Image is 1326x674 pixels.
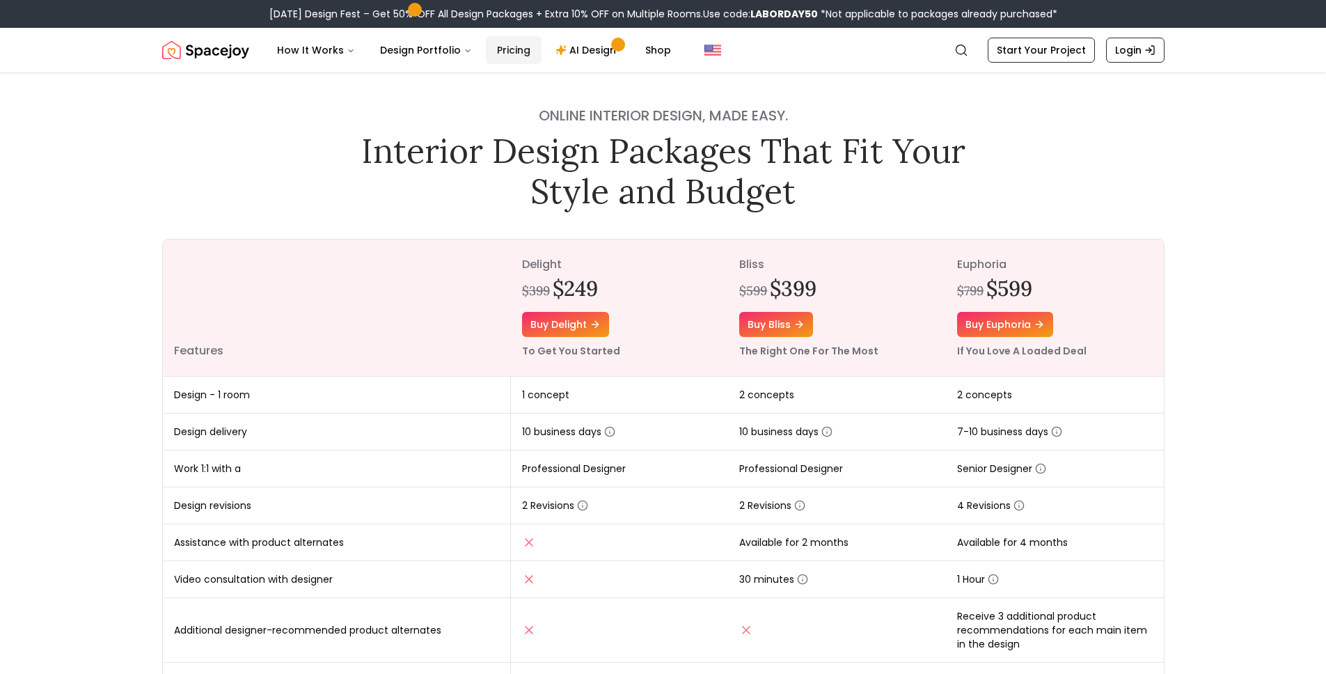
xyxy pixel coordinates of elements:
[522,312,609,337] a: Buy delight
[266,36,682,64] nav: Main
[163,598,511,663] td: Additional designer-recommended product alternates
[162,28,1165,72] nav: Global
[739,281,767,301] div: $599
[739,388,794,402] span: 2 concepts
[750,7,818,21] b: LABORDAY50
[163,561,511,598] td: Video consultation with designer
[957,281,984,301] div: $799
[553,276,598,301] h2: $249
[522,499,588,512] span: 2 Revisions
[957,388,1012,402] span: 2 concepts
[352,106,975,125] h4: Online interior design, made easy.
[163,450,511,487] td: Work 1:1 with a
[352,131,975,211] h1: Interior Design Packages That Fit Your Style and Budget
[163,487,511,524] td: Design revisions
[369,36,483,64] button: Design Portfolio
[957,312,1053,337] a: Buy euphoria
[739,256,935,273] p: bliss
[770,276,816,301] h2: $399
[704,42,721,58] img: United States
[957,344,1087,358] small: If You Love A Loaded Deal
[522,344,620,358] small: To Get You Started
[986,276,1032,301] h2: $599
[163,240,511,377] th: Features
[266,36,366,64] button: How It Works
[522,462,626,476] span: Professional Designer
[162,36,249,64] img: Spacejoy Logo
[946,598,1164,663] td: Receive 3 additional product recommendations for each main item in the design
[522,281,550,301] div: $399
[162,36,249,64] a: Spacejoy
[739,462,843,476] span: Professional Designer
[634,36,682,64] a: Shop
[818,7,1057,21] span: *Not applicable to packages already purchased*
[739,312,813,337] a: Buy bliss
[486,36,542,64] a: Pricing
[522,425,615,439] span: 10 business days
[728,524,946,561] td: Available for 2 months
[957,572,999,586] span: 1 Hour
[522,388,569,402] span: 1 concept
[1106,38,1165,63] a: Login
[739,499,805,512] span: 2 Revisions
[739,572,808,586] span: 30 minutes
[739,344,878,358] small: The Right One For The Most
[163,524,511,561] td: Assistance with product alternates
[957,462,1046,476] span: Senior Designer
[988,38,1095,63] a: Start Your Project
[163,414,511,450] td: Design delivery
[703,7,818,21] span: Use code:
[957,499,1025,512] span: 4 Revisions
[522,256,718,273] p: delight
[739,425,832,439] span: 10 business days
[957,256,1153,273] p: euphoria
[269,7,1057,21] div: [DATE] Design Fest – Get 50% OFF All Design Packages + Extra 10% OFF on Multiple Rooms.
[544,36,631,64] a: AI Design
[946,524,1164,561] td: Available for 4 months
[957,425,1062,439] span: 7-10 business days
[163,377,511,414] td: Design - 1 room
